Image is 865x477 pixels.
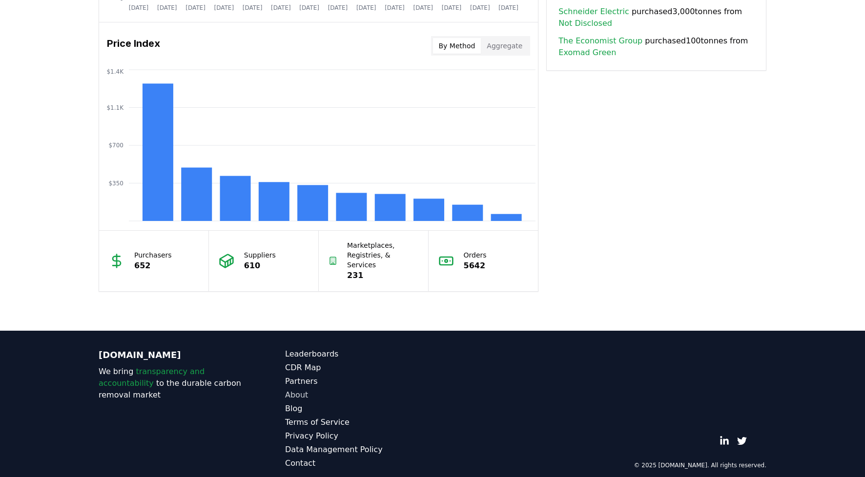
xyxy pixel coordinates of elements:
tspan: [DATE] [129,4,149,11]
button: By Method [433,38,481,54]
p: Suppliers [244,250,276,260]
p: 5642 [464,260,487,272]
tspan: [DATE] [356,4,376,11]
p: Purchasers [134,250,172,260]
span: purchased 100 tonnes from [558,35,754,59]
p: © 2025 [DOMAIN_NAME]. All rights reserved. [634,461,766,469]
p: 652 [134,260,172,272]
tspan: [DATE] [385,4,405,11]
span: transparency and accountability [99,367,205,388]
tspan: [DATE] [470,4,490,11]
tspan: [DATE] [185,4,206,11]
tspan: [DATE] [442,4,462,11]
tspan: $350 [108,180,124,187]
tspan: $700 [108,142,124,149]
tspan: [DATE] [299,4,319,11]
a: Leaderboards [285,348,432,360]
a: Privacy Policy [285,430,432,442]
tspan: $1.1K [106,104,124,111]
a: CDR Map [285,362,432,374]
a: Schneider Electric [558,6,629,18]
tspan: $1.4K [106,68,124,75]
tspan: [DATE] [413,4,433,11]
button: Aggregate [481,38,528,54]
tspan: [DATE] [243,4,263,11]
a: Data Management Policy [285,444,432,456]
h3: Price Index [107,36,160,56]
a: Terms of Service [285,417,432,428]
p: [DOMAIN_NAME] [99,348,246,362]
a: LinkedIn [720,436,729,446]
a: About [285,389,432,401]
tspan: [DATE] [157,4,177,11]
tspan: [DATE] [214,4,234,11]
p: We bring to the durable carbon removal market [99,366,246,401]
a: Not Disclosed [558,18,612,29]
tspan: [DATE] [328,4,348,11]
a: Partners [285,376,432,387]
span: purchased 3,000 tonnes from [558,6,754,29]
a: Exomad Green [558,47,616,59]
a: Blog [285,403,432,415]
tspan: [DATE] [271,4,291,11]
p: Marketplaces, Registries, & Services [347,240,418,270]
p: 231 [347,270,418,281]
p: Orders [464,250,487,260]
a: Twitter [737,436,747,446]
tspan: [DATE] [498,4,518,11]
p: 610 [244,260,276,272]
a: The Economist Group [558,35,642,47]
a: Contact [285,457,432,469]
